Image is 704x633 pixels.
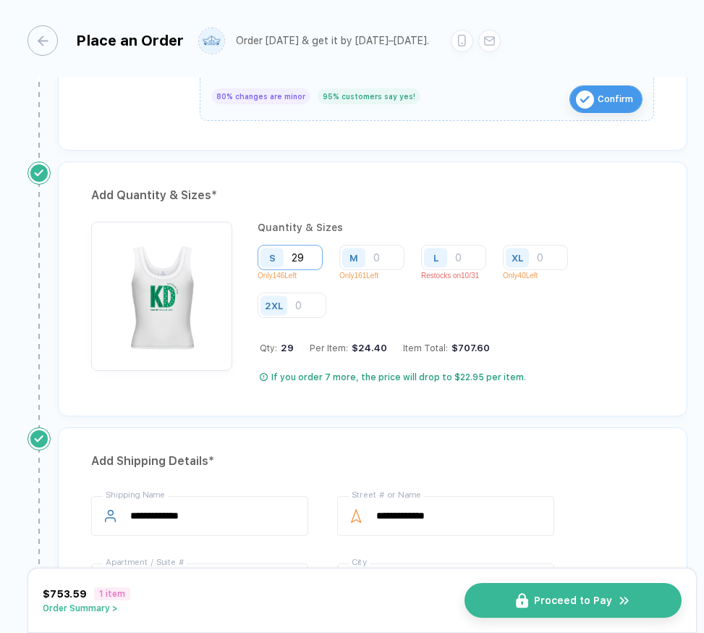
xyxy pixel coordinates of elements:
span: Proceed to Pay [534,595,612,606]
img: user profile [199,28,224,54]
div: Item Total: [403,343,490,353]
span: 1 item [94,587,130,600]
span: Confirm [598,88,633,111]
div: $707.60 [448,343,490,353]
div: 80% changes are minor [211,88,310,104]
img: icon [516,593,528,608]
div: Place an Order [76,32,184,49]
img: 50f92d5a-52af-4918-ad4e-1b1f5a975840_nt_front_1758941697846.jpg [98,229,225,356]
button: iconProceed to Payicon [465,583,682,618]
div: Quantity & Sizes [258,222,654,233]
div: Qty: [260,343,294,353]
div: Add Shipping Details [91,450,654,473]
div: Order [DATE] & get it by [DATE]–[DATE]. [236,35,429,47]
div: L [433,252,438,263]
div: $24.40 [348,343,387,353]
img: icon [576,91,594,109]
div: If you order 7 more, the price will drop to $22.95 per item. [271,372,526,383]
p: Only 161 Left [339,272,415,280]
div: 2XL [265,300,283,311]
span: 29 [277,343,294,353]
button: iconConfirm [569,85,642,113]
p: Restocks on 10/31 [421,272,497,280]
div: S [269,252,276,263]
img: icon [618,594,631,608]
div: M [349,252,358,263]
button: Order Summary > [43,603,130,613]
p: Only 146 Left [258,272,334,280]
div: XL [512,252,523,263]
p: Only 40 Left [503,272,579,280]
div: Per Item: [310,343,387,353]
div: Add Quantity & Sizes [91,184,654,207]
div: 95% customers say yes! [318,88,420,104]
span: $753.59 [43,588,87,600]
